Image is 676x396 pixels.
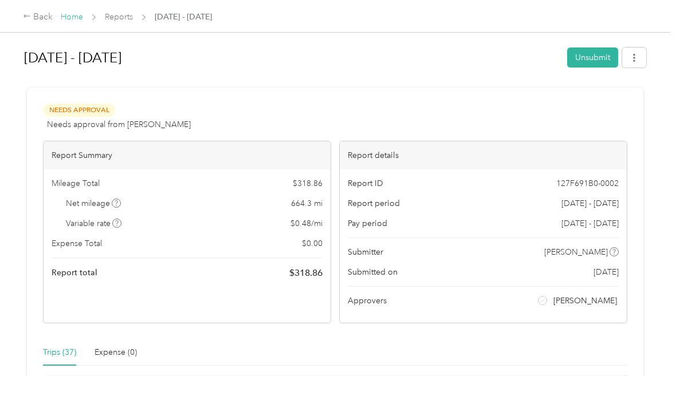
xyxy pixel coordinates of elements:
[561,217,619,229] span: [DATE] - [DATE]
[47,118,191,130] span: Needs approval from [PERSON_NAME]
[95,346,137,359] div: Expense (0)
[61,12,83,22] a: Home
[290,217,323,229] span: $ 0.48 / mi
[594,266,619,278] span: [DATE]
[52,237,102,250] span: Expense Total
[289,266,323,280] span: $ 318.86
[544,246,608,258] span: [PERSON_NAME]
[561,197,619,209] span: [DATE] - [DATE]
[348,177,383,189] span: Report ID
[348,295,387,307] span: Approvers
[348,217,387,229] span: Pay period
[348,246,383,258] span: Submitter
[66,197,121,209] span: Net mileage
[553,295,617,307] span: [PERSON_NAME]
[24,44,559,72] h1: Sep 1 - 30, 2025
[340,141,627,169] div: Report details
[293,177,323,189] span: $ 318.86
[105,12,133,22] a: Reports
[43,104,115,117] span: Needs Approval
[556,177,619,189] span: 127F691B0-0002
[52,267,97,279] span: Report total
[567,47,618,68] button: Unsubmit
[291,197,323,209] span: 664.3 mi
[23,10,53,24] div: Back
[302,237,323,250] span: $ 0.00
[44,141,331,169] div: Report Summary
[612,332,676,396] iframe: Everlance-gr Chat Button Frame
[155,11,212,23] span: [DATE] - [DATE]
[43,346,76,359] div: Trips (37)
[66,217,122,229] span: Variable rate
[348,197,400,209] span: Report period
[348,266,398,278] span: Submitted on
[52,177,100,189] span: Mileage Total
